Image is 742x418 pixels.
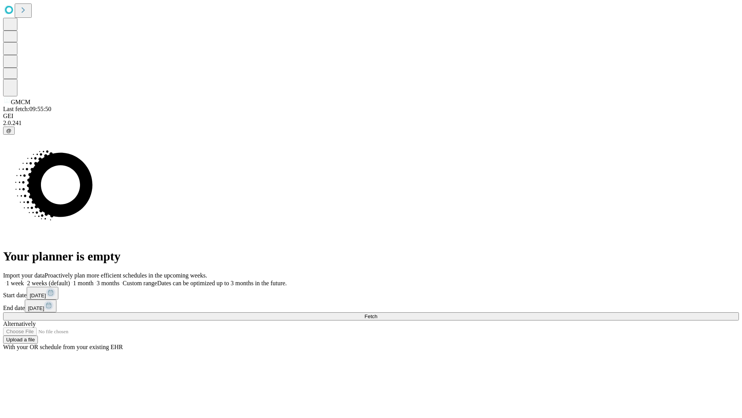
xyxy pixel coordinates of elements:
[3,287,739,300] div: Start date
[27,287,58,300] button: [DATE]
[27,280,70,286] span: 2 weeks (default)
[3,113,739,120] div: GEI
[6,280,24,286] span: 1 week
[3,272,45,279] span: Import your data
[3,312,739,320] button: Fetch
[6,128,12,134] span: @
[3,344,123,350] span: With your OR schedule from your existing EHR
[73,280,94,286] span: 1 month
[28,305,44,311] span: [DATE]
[364,313,377,319] span: Fetch
[11,99,31,105] span: GMCM
[3,300,739,312] div: End date
[25,300,56,312] button: [DATE]
[3,106,51,112] span: Last fetch: 09:55:50
[30,293,46,298] span: [DATE]
[123,280,157,286] span: Custom range
[3,320,36,327] span: Alternatively
[3,336,38,344] button: Upload a file
[3,120,739,127] div: 2.0.241
[97,280,119,286] span: 3 months
[3,249,739,264] h1: Your planner is empty
[3,127,15,135] button: @
[45,272,207,279] span: Proactively plan more efficient schedules in the upcoming weeks.
[157,280,287,286] span: Dates can be optimized up to 3 months in the future.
